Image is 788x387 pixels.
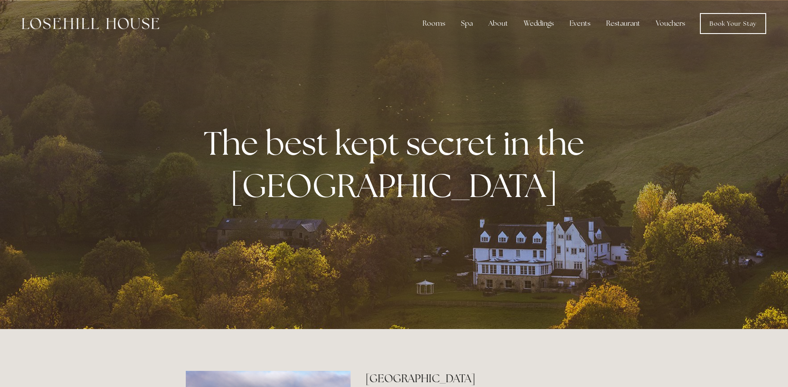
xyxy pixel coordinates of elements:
[599,15,647,32] div: Restaurant
[22,18,159,29] img: Losehill House
[204,122,591,207] strong: The best kept secret in the [GEOGRAPHIC_DATA]
[700,13,766,34] a: Book Your Stay
[416,15,452,32] div: Rooms
[649,15,692,32] a: Vouchers
[563,15,597,32] div: Events
[365,371,602,386] h2: [GEOGRAPHIC_DATA]
[481,15,515,32] div: About
[454,15,480,32] div: Spa
[517,15,561,32] div: Weddings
